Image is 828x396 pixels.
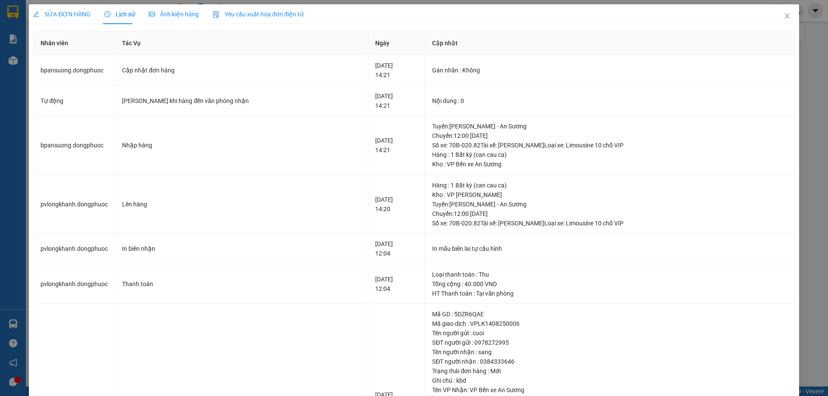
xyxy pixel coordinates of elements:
[104,11,135,18] span: Lịch sử
[122,279,361,289] div: Thanh toán
[432,309,787,319] div: Mã GD : 5DZR6QAE
[368,31,426,55] th: Ngày
[432,319,787,328] div: Mã giao dịch : VPLK1408250006
[432,366,787,376] div: Trạng thái đơn hàng : Mới
[34,55,115,86] td: bpansuong.dongphuoc
[784,12,790,19] span: close
[432,376,787,385] div: Ghi chú : kbd
[432,159,787,169] div: Kho : VP Bến xe An Sương
[432,289,787,298] div: HT Thanh toán : Tại văn phòng
[432,200,787,228] div: Tuyến : [PERSON_NAME] - An Sương Chuyến: 12:00 [DATE] Số xe: 70B-020.82 Tài xế: [PERSON_NAME] Loạ...
[432,347,787,357] div: Tên người nhận : sang
[115,31,368,55] th: Tác Vụ
[432,338,787,347] div: SĐT người gửi : 0978272995
[425,31,794,55] th: Cập nhật
[375,61,418,80] div: [DATE] 14:21
[375,274,418,293] div: [DATE] 12:04
[33,11,39,17] span: edit
[432,122,787,150] div: Tuyến : [PERSON_NAME] - An Sương Chuyến: 12:00 [DATE] Số xe: 70B-020.82 Tài xế: [PERSON_NAME] Loạ...
[122,200,361,209] div: Lên hàng
[432,181,787,190] div: Hàng : 1 Bất kỳ (can cau ca)
[213,11,220,18] img: icon
[432,96,787,106] div: Nội dung : 0
[34,116,115,175] td: bpansuong.dongphuoc
[432,328,787,338] div: Tên người gửi : cuoi
[122,244,361,253] div: In biên nhận
[34,234,115,264] td: pvlongkhanh.dongphuoc
[375,239,418,258] div: [DATE] 12:04
[104,11,110,17] span: clock-circle
[432,357,787,366] div: SĐT người nhận : 0384333646
[34,264,115,304] td: pvlongkhanh.dongphuoc
[149,11,155,17] span: picture
[432,385,787,395] div: Tên VP Nhận: VP Bến xe An Sương
[432,270,787,279] div: Loại thanh toán : Thu
[432,244,787,253] div: In mẫu biên lai tự cấu hình
[432,150,787,159] div: Hàng : 1 Bất kỳ (can cau ca)
[33,11,91,18] span: SỬA ĐƠN HÀNG
[432,190,787,200] div: Kho : VP [PERSON_NAME]
[375,91,418,110] div: [DATE] 14:21
[34,86,115,116] td: Tự động
[34,31,115,55] th: Nhân viên
[213,11,304,18] span: Yêu cầu xuất hóa đơn điện tử
[122,65,361,75] div: Cập nhật đơn hàng
[432,65,787,75] div: Gán nhãn : Không
[122,96,361,106] div: [PERSON_NAME] khi hàng đến văn phòng nhận
[375,136,418,155] div: [DATE] 14:21
[122,140,361,150] div: Nhập hàng
[775,4,799,28] button: Close
[149,11,199,18] span: Ảnh kiện hàng
[375,195,418,214] div: [DATE] 14:20
[34,175,115,234] td: pvlongkhanh.dongphuoc
[432,279,787,289] div: Tổng cộng : 40.000 VND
